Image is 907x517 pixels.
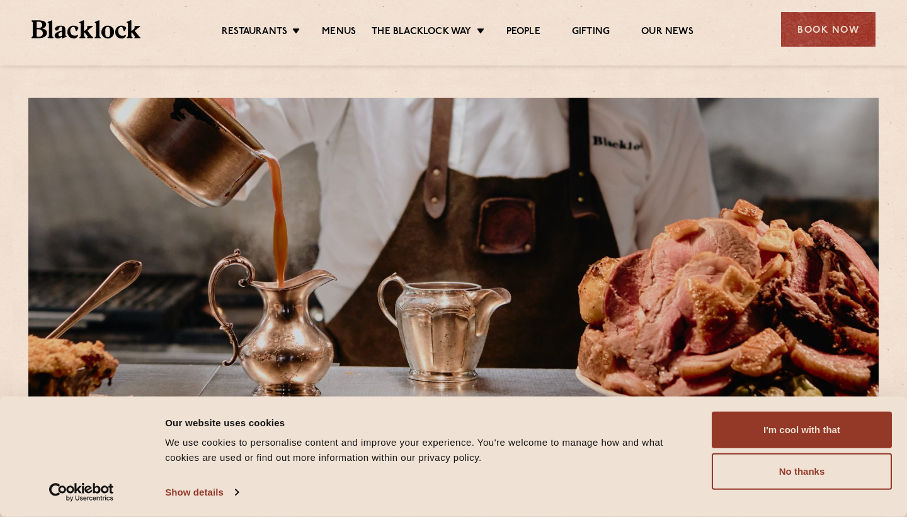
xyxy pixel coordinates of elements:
button: I'm cool with that [712,412,892,448]
a: Restaurants [222,26,287,40]
a: Show details [165,483,238,502]
div: Our website uses cookies [165,415,697,430]
button: No thanks [712,453,892,490]
a: Usercentrics Cookiebot - opens in a new window [26,483,137,502]
div: We use cookies to personalise content and improve your experience. You're welcome to manage how a... [165,435,697,465]
a: The Blacklock Way [372,26,471,40]
a: Menus [322,26,356,40]
a: People [506,26,540,40]
div: Book Now [781,12,876,47]
a: Our News [641,26,693,40]
img: BL_Textured_Logo-footer-cropped.svg [31,20,140,38]
a: Gifting [572,26,610,40]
